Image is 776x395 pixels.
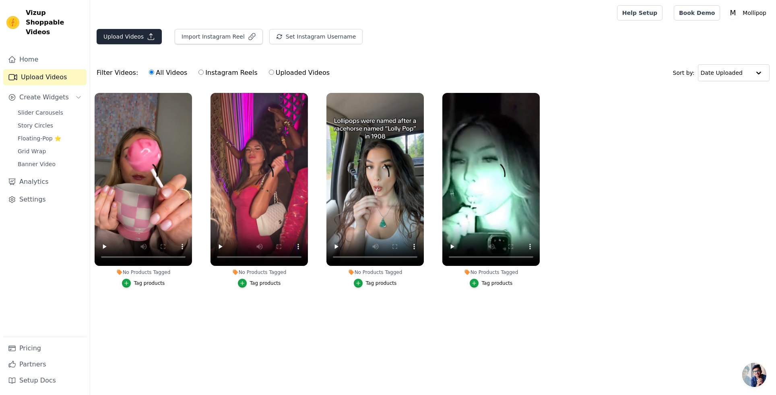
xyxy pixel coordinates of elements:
[268,68,330,78] label: Uploaded Videos
[13,146,87,157] a: Grid Wrap
[3,69,87,85] a: Upload Videos
[97,64,334,82] div: Filter Videos:
[674,5,720,21] a: Book Demo
[97,29,162,44] button: Upload Videos
[742,363,766,387] a: Open chat
[95,269,192,276] div: No Products Tagged
[149,70,154,75] input: All Videos
[149,68,188,78] label: All Videos
[482,280,513,286] div: Tag products
[269,70,274,75] input: Uploaded Videos
[13,133,87,144] a: Floating-Pop ⭐
[3,372,87,389] a: Setup Docs
[354,279,397,288] button: Tag products
[18,134,61,142] span: Floating-Pop ⭐
[739,6,770,20] p: Mollipop
[18,109,63,117] span: Slider Carousels
[13,107,87,118] a: Slider Carousels
[134,280,165,286] div: Tag products
[3,356,87,372] a: Partners
[617,5,662,21] a: Help Setup
[269,29,363,44] button: Set Instagram Username
[13,120,87,131] a: Story Circles
[198,68,258,78] label: Instagram Reels
[673,64,770,81] div: Sort by:
[6,16,19,29] img: Vizup
[18,121,53,130] span: Story Circles
[19,93,69,102] span: Create Widgets
[26,8,83,37] span: Vizup Shoppable Videos
[122,279,165,288] button: Tag products
[726,6,770,20] button: M Mollipop
[3,174,87,190] a: Analytics
[366,280,397,286] div: Tag products
[13,158,87,170] a: Banner Video
[442,269,540,276] div: No Products Tagged
[18,160,56,168] span: Banner Video
[175,29,263,44] button: Import Instagram Reel
[18,147,46,155] span: Grid Wrap
[3,191,87,208] a: Settings
[470,279,513,288] button: Tag products
[3,51,87,68] a: Home
[238,279,281,288] button: Tag products
[3,340,87,356] a: Pricing
[250,280,281,286] div: Tag products
[198,70,204,75] input: Instagram Reels
[211,269,308,276] div: No Products Tagged
[730,9,736,17] text: M
[3,89,87,105] button: Create Widgets
[326,269,424,276] div: No Products Tagged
